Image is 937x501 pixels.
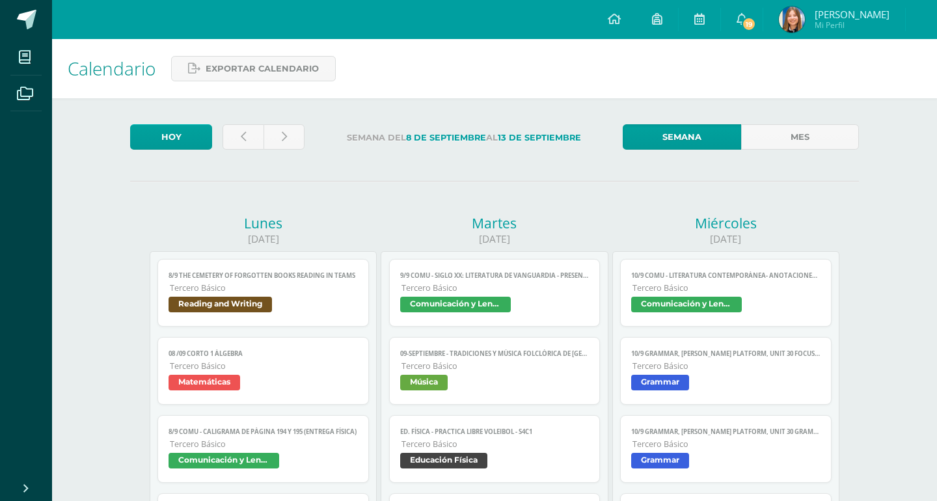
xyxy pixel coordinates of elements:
[381,214,608,232] div: Martes
[620,415,832,483] a: 10/9 Grammar, [PERSON_NAME] Platform, Unit 30 Grammar in context reading comprehensionTercero Bás...
[400,375,448,390] span: Música
[742,17,756,31] span: 19
[381,232,608,246] div: [DATE]
[632,360,821,372] span: Tercero Básico
[68,56,156,81] span: Calendario
[632,282,821,293] span: Tercero Básico
[401,360,590,372] span: Tercero Básico
[400,349,590,358] span: 09-septiembre - Tradiciones y música folclórica de [GEOGRAPHIC_DATA]
[815,20,889,31] span: Mi Perfil
[171,56,336,81] a: Exportar calendario
[169,297,272,312] span: Reading and Writing
[169,271,358,280] span: 8/9 The Cemetery of Forgotten books reading in TEAMS
[631,271,821,280] span: 10/9 COMU - Literatura contemporánea- Anotaciones en el cuaderno.
[779,7,805,33] img: 4bc0f6235ad3caadf354639d660304b4.png
[169,375,240,390] span: Matemáticas
[400,427,590,436] span: Ed. Física - PRACTICA LIBRE Voleibol - S4C1
[406,133,486,142] strong: 8 de Septiembre
[150,232,377,246] div: [DATE]
[632,439,821,450] span: Tercero Básico
[631,453,689,468] span: Grammar
[631,427,821,436] span: 10/9 Grammar, [PERSON_NAME] Platform, Unit 30 Grammar in context reading comprehension
[620,337,832,405] a: 10/9 Grammar, [PERSON_NAME] Platform, Unit 30 Focused practice ATercero BásicoGrammar
[612,214,839,232] div: Miércoles
[169,453,279,468] span: Comunicación y Lenguaje
[623,124,740,150] a: Semana
[631,375,689,390] span: Grammar
[620,259,832,327] a: 10/9 COMU - Literatura contemporánea- Anotaciones en el cuaderno.Tercero BásicoComunicación y Len...
[631,349,821,358] span: 10/9 Grammar, [PERSON_NAME] Platform, Unit 30 Focused practice A
[631,297,742,312] span: Comunicación y Lenguaje
[401,282,590,293] span: Tercero Básico
[157,259,369,327] a: 8/9 The Cemetery of Forgotten books reading in TEAMSTercero BásicoReading and Writing
[741,124,859,150] a: Mes
[157,415,369,483] a: 8/9 COMU - Caligrama de página 194 y 195 (Entrega física)Tercero BásicoComunicación y Lenguaje
[170,439,358,450] span: Tercero Básico
[170,282,358,293] span: Tercero Básico
[389,259,601,327] a: 9/9 COMU - Siglo XX: Literatura de Vanguardia - presentaciónTercero BásicoComunicación y Lenguaje
[498,133,581,142] strong: 13 de Septiembre
[389,337,601,405] a: 09-septiembre - Tradiciones y música folclórica de [GEOGRAPHIC_DATA]Tercero BásicoMúsica
[400,297,511,312] span: Comunicación y Lenguaje
[170,360,358,372] span: Tercero Básico
[815,8,889,21] span: [PERSON_NAME]
[612,232,839,246] div: [DATE]
[206,57,319,81] span: Exportar calendario
[169,349,358,358] span: 08 /09 Corto 1 Álgebra
[389,415,601,483] a: Ed. Física - PRACTICA LIBRE Voleibol - S4C1Tercero BásicoEducación Física
[150,214,377,232] div: Lunes
[130,124,212,150] a: Hoy
[400,453,487,468] span: Educación Física
[401,439,590,450] span: Tercero Básico
[400,271,590,280] span: 9/9 COMU - Siglo XX: Literatura de Vanguardia - presentación
[169,427,358,436] span: 8/9 COMU - Caligrama de página 194 y 195 (Entrega física)
[315,124,612,151] label: Semana del al
[157,337,369,405] a: 08 /09 Corto 1 ÁlgebraTercero BásicoMatemáticas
